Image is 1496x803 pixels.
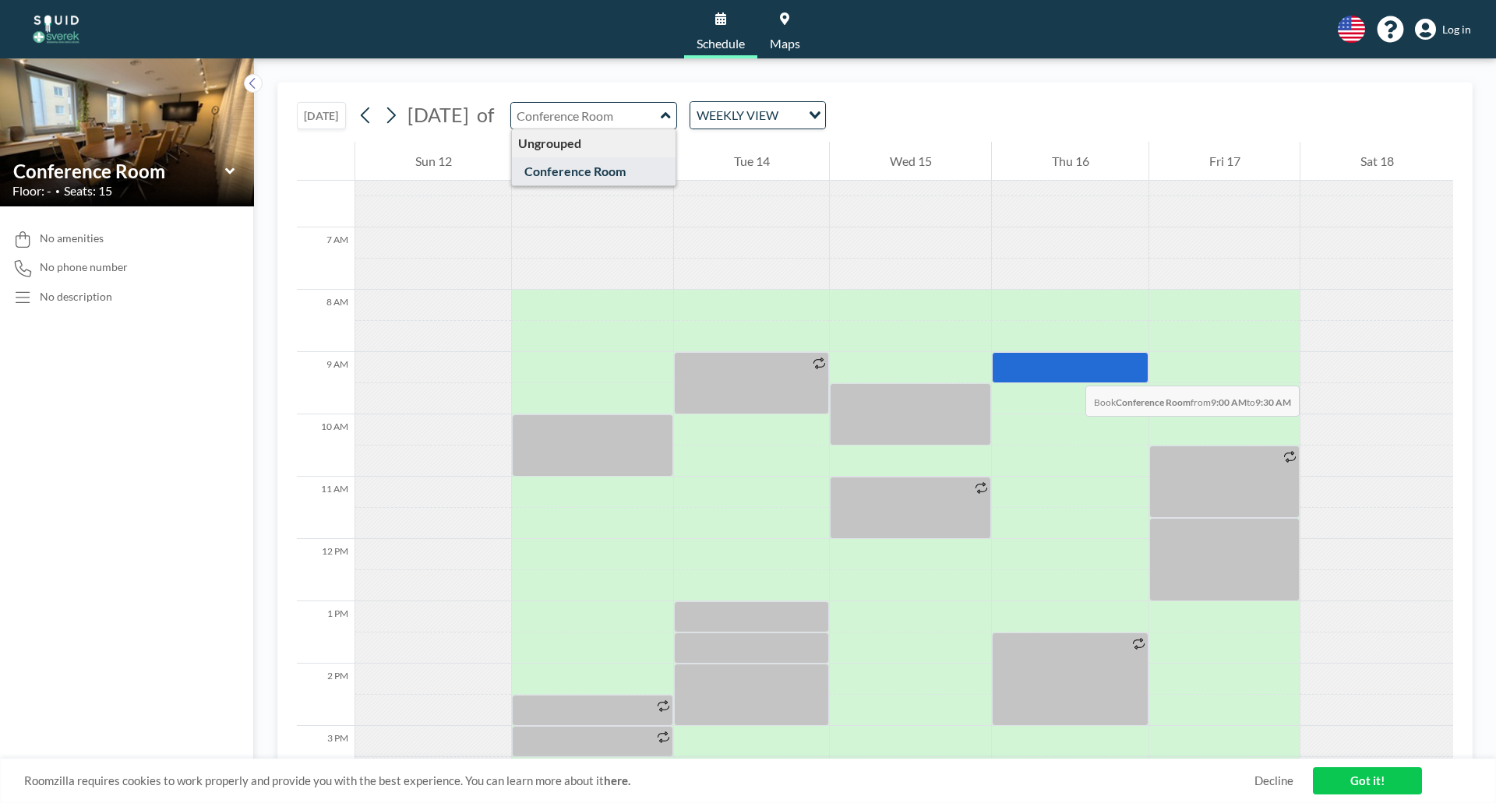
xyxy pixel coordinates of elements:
input: Conference Room [511,103,661,129]
div: 11 AM [297,477,355,539]
b: Conference Room [1116,396,1191,408]
div: Tue 14 [674,142,829,181]
div: Search for option [690,102,825,129]
b: 9:00 AM [1211,396,1247,408]
span: Floor: - [12,183,51,199]
span: [DATE] [408,103,469,126]
a: Log in [1415,19,1471,41]
div: Sat 18 [1300,142,1453,181]
span: • [55,186,60,196]
span: Maps [770,37,800,50]
div: 8 AM [297,290,355,352]
div: Wed 15 [830,142,991,181]
div: 10 AM [297,414,355,477]
a: Decline [1254,773,1293,788]
a: Got it! [1313,767,1422,794]
div: 1 PM [297,601,355,664]
span: Log in [1442,23,1471,37]
div: 12 PM [297,539,355,601]
div: Conference Room [512,157,676,185]
div: 3 PM [297,726,355,788]
span: No phone number [40,260,128,274]
button: [DATE] [297,102,346,129]
span: of [477,103,494,127]
div: Thu 16 [992,142,1148,181]
div: Fri 17 [1149,142,1300,181]
div: 6 AM [297,165,355,227]
div: Ungrouped [512,129,676,157]
img: organization-logo [25,14,87,45]
input: Search for option [783,105,799,125]
span: Seats: 15 [64,183,112,199]
a: here. [604,773,630,787]
span: Book from to [1085,386,1300,417]
b: 9:30 AM [1255,396,1291,408]
div: 7 AM [297,227,355,290]
span: Roomzilla requires cookies to work properly and provide you with the best experience. You can lea... [24,773,1254,788]
div: 2 PM [297,664,355,726]
span: WEEKLY VIEW [693,105,782,125]
input: Conference Room [13,160,225,182]
div: 9 AM [297,352,355,414]
span: No amenities [40,231,104,245]
span: Schedule [697,37,745,50]
div: Sun 12 [355,142,511,181]
div: No description [40,290,112,304]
